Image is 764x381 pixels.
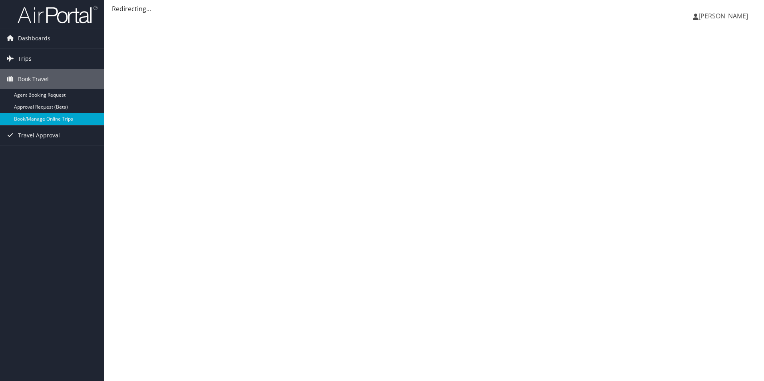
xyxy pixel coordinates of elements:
[698,12,748,20] span: [PERSON_NAME]
[693,4,756,28] a: [PERSON_NAME]
[18,28,50,48] span: Dashboards
[18,5,97,24] img: airportal-logo.png
[18,69,49,89] span: Book Travel
[112,4,756,14] div: Redirecting...
[18,125,60,145] span: Travel Approval
[18,49,32,69] span: Trips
